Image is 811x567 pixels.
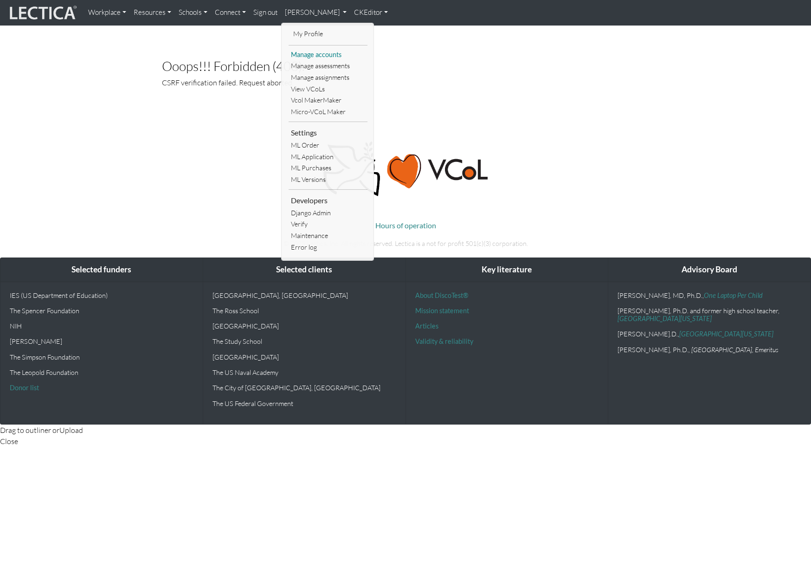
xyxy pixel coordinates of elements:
[350,4,392,22] a: CKEditor
[10,384,39,392] a: Donor list
[289,242,367,253] a: Error log
[212,337,396,345] p: The Study School
[289,219,367,230] a: Verify
[289,174,367,186] a: ML Versions
[130,4,175,22] a: Resources
[415,337,473,345] a: Validity & reliability
[212,322,396,330] p: [GEOGRAPHIC_DATA]
[415,291,468,299] a: About DiscoTest®
[415,307,469,315] a: Mission statement
[175,4,211,22] a: Schools
[212,291,396,299] p: [GEOGRAPHIC_DATA], [GEOGRAPHIC_DATA]
[10,307,193,315] p: The Spencer Foundation
[162,59,649,73] h3: Ooops!!! Forbidden (403).
[321,140,490,198] img: Peace, love, VCoL
[289,60,367,72] a: Manage assessments
[289,49,367,61] a: Manage accounts
[212,399,396,407] p: The US Federal Government
[618,291,801,299] p: [PERSON_NAME], MD, Ph.D.,
[608,258,811,282] div: Advisory Board
[211,4,250,22] a: Connect
[0,258,203,282] div: Selected funders
[10,291,193,299] p: IES (US Department of Education)
[212,353,396,361] p: [GEOGRAPHIC_DATA]
[10,353,193,361] p: The Simpson Foundation
[289,95,367,106] a: Vcol MakerMaker
[84,4,130,22] a: Workplace
[250,4,281,22] a: Sign out
[281,4,351,22] a: [PERSON_NAME]
[291,28,365,40] a: My Profile
[162,77,649,88] p: CSRF verification failed. Request aborted.
[289,106,367,118] a: Micro-VCoL Maker
[212,384,396,392] p: The City of [GEOGRAPHIC_DATA], [GEOGRAPHIC_DATA]
[618,315,712,322] a: [GEOGRAPHIC_DATA][US_STATE]
[7,4,77,22] img: lecticalive
[148,238,663,249] p: © 2025 Lectica, Inc. All rights reserved. Lectica is a not for profit 501(c)(3) corporation.
[289,84,367,95] a: View VCoLs
[10,322,193,330] p: NIH
[289,140,367,151] a: ML Order
[10,337,193,345] p: [PERSON_NAME]
[618,330,801,338] p: [PERSON_NAME].D.,
[10,368,193,376] p: The Leopold Foundation
[203,258,405,282] div: Selected clients
[289,72,367,84] a: Manage assignments
[375,221,436,230] a: Hours of operation
[289,193,367,207] li: Developers
[212,307,396,315] p: The Ross School
[415,322,438,330] a: Articles
[59,425,83,435] span: Upload
[679,330,773,338] a: [GEOGRAPHIC_DATA][US_STATE]
[406,258,608,282] div: Key literature
[618,346,801,354] p: [PERSON_NAME], Ph.D.
[289,162,367,174] a: ML Purchases
[289,126,367,140] li: Settings
[689,346,779,354] em: , [GEOGRAPHIC_DATA], Emeritus
[212,368,396,376] p: The US Naval Academy
[289,230,367,242] a: Maintenance
[289,207,367,219] a: Django Admin
[289,151,367,163] a: ML Application
[704,291,763,299] a: One Laptop Per Child
[618,307,801,323] p: [PERSON_NAME], Ph.D. and former high school teacher,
